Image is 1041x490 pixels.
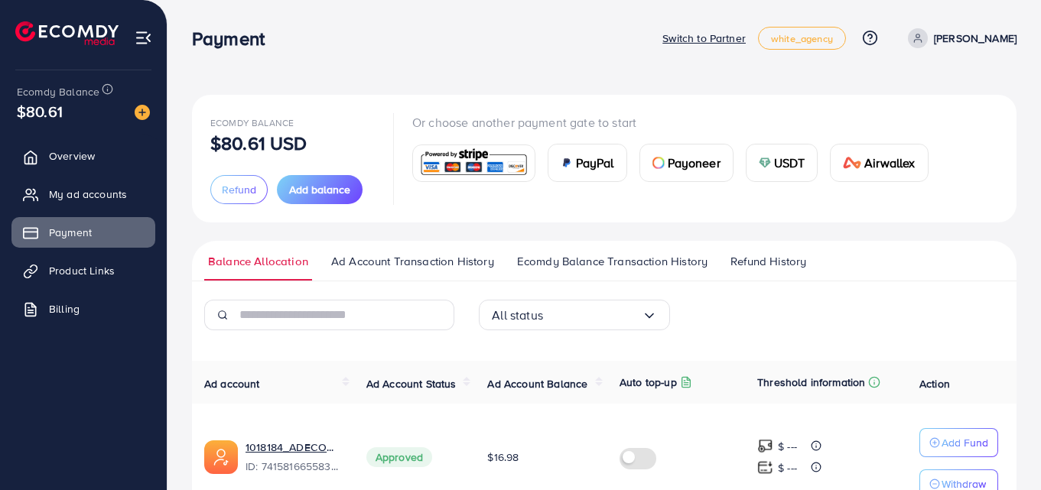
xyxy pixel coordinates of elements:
[758,27,846,50] a: white_agency
[778,437,797,456] p: $ ---
[17,100,63,122] span: $80.61
[620,373,677,391] p: Auto top-up
[576,154,614,172] span: PayPal
[11,255,155,286] a: Product Links
[487,376,587,391] span: Ad Account Balance
[487,449,519,465] span: $16.98
[204,440,238,474] img: ic-ads-acc.e4c84228.svg
[479,300,670,330] div: Search for option
[561,157,573,169] img: card
[746,144,818,182] a: cardUSDT
[11,217,155,248] a: Payment
[759,157,771,169] img: card
[135,29,152,47] img: menu
[418,147,530,180] img: card
[942,433,988,452] p: Add Fund
[730,253,806,270] span: Refund History
[774,154,805,172] span: USDT
[548,144,627,182] a: cardPayPal
[210,134,307,152] p: $80.61 USD
[246,440,342,455] a: 1018184_ADECOM_1726629369576
[192,28,277,50] h3: Payment
[11,141,155,171] a: Overview
[412,113,941,131] p: Or choose another payment gate to start
[919,428,998,457] button: Add Fund
[639,144,734,182] a: cardPayoneer
[210,116,294,129] span: Ecomdy Balance
[662,29,746,47] p: Switch to Partner
[331,253,494,270] span: Ad Account Transaction History
[222,182,256,197] span: Refund
[668,154,721,172] span: Payoneer
[246,459,342,474] span: ID: 7415816655839723537
[277,175,363,204] button: Add balance
[49,225,92,240] span: Payment
[412,144,535,182] a: card
[757,438,773,454] img: top-up amount
[902,28,1017,48] a: [PERSON_NAME]
[49,187,127,202] span: My ad accounts
[543,303,642,327] input: Search for option
[208,253,308,270] span: Balance Allocation
[49,148,95,164] span: Overview
[492,303,543,327] span: All status
[919,376,950,391] span: Action
[11,294,155,324] a: Billing
[843,157,861,169] img: card
[210,175,268,204] button: Refund
[49,263,115,278] span: Product Links
[15,21,119,45] img: logo
[652,157,665,169] img: card
[135,105,150,120] img: image
[17,84,99,99] span: Ecomdy Balance
[366,376,457,391] span: Ad Account Status
[204,376,260,391] span: Ad account
[778,459,797,477] p: $ ---
[289,182,350,197] span: Add balance
[366,447,432,467] span: Approved
[11,179,155,209] a: My ad accounts
[830,144,928,182] a: cardAirwallex
[771,34,833,44] span: white_agency
[757,373,865,391] p: Threshold information
[49,301,80,316] span: Billing
[757,459,773,475] img: top-up amount
[934,29,1017,47] p: [PERSON_NAME]
[864,154,915,172] span: Airwallex
[517,253,708,270] span: Ecomdy Balance Transaction History
[246,440,342,475] div: <span class='underline'>1018184_ADECOM_1726629369576</span></br>7415816655839723537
